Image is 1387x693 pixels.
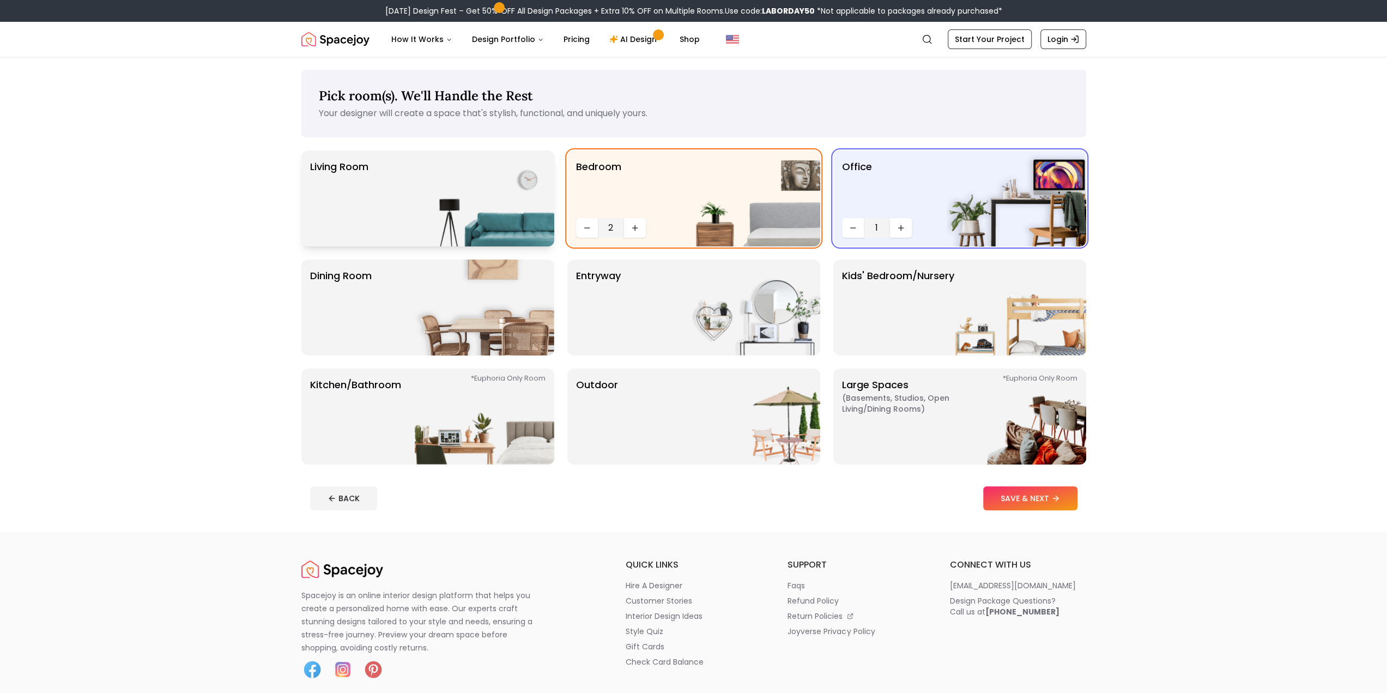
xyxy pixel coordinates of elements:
[726,33,739,46] img: United States
[626,611,702,622] p: interior design ideas
[788,595,924,606] a: refund policy
[310,486,377,510] button: BACK
[842,159,872,214] p: Office
[301,22,1086,57] nav: Global
[301,28,370,50] img: Spacejoy Logo
[947,260,1086,355] img: Kids' Bedroom/Nursery
[1040,29,1086,49] a: Login
[576,159,621,214] p: Bedroom
[671,28,708,50] a: Shop
[301,558,383,580] img: Spacejoy Logo
[626,611,762,622] a: interior design ideas
[842,268,954,347] p: Kids' Bedroom/Nursery
[681,260,820,355] img: entryway
[602,221,620,234] span: 2
[868,221,886,234] span: 1
[301,589,546,654] p: Spacejoy is an online interior design platform that helps you create a personalized home with eas...
[842,218,864,238] button: Decrease quantity
[725,5,815,16] span: Use code:
[626,580,682,591] p: hire a designer
[842,377,978,456] p: Large Spaces
[624,218,646,238] button: Increase quantity
[415,150,554,246] img: Living Room
[788,580,805,591] p: faqs
[555,28,598,50] a: Pricing
[950,580,1076,591] p: [EMAIL_ADDRESS][DOMAIN_NAME]
[983,486,1077,510] button: SAVE & NEXT
[950,558,1086,571] h6: connect with us
[626,656,704,667] p: check card balance
[463,28,553,50] button: Design Portfolio
[950,595,1086,617] a: Design Package Questions?Call us at[PHONE_NUMBER]
[383,28,708,50] nav: Main
[842,393,978,414] span: ( Basements, Studios, Open living/dining rooms )
[301,28,370,50] a: Spacejoy
[626,641,762,652] a: gift cards
[788,626,875,637] p: joyverse privacy policy
[576,218,598,238] button: Decrease quantity
[319,87,533,104] span: Pick room(s). We'll Handle the Rest
[626,580,762,591] a: hire a designer
[362,659,384,680] img: Pinterest icon
[815,5,1002,16] span: *Not applicable to packages already purchased*
[762,5,815,16] b: LABORDAY50
[788,595,839,606] p: refund policy
[890,218,912,238] button: Increase quantity
[626,626,663,637] p: style quiz
[626,626,762,637] a: style quiz
[601,28,669,50] a: AI Design
[415,369,554,465] img: Kitchen/Bathroom *Euphoria Only
[301,558,383,580] a: Spacejoy
[385,5,1002,16] div: [DATE] Design Fest – Get 50% OFF All Design Packages + Extra 10% OFF on Multiple Rooms.
[415,260,554,355] img: Dining Room
[947,150,1086,246] img: Office
[301,659,323,680] img: Facebook icon
[319,107,1069,120] p: Your designer will create a space that's stylish, functional, and uniquely yours.
[788,611,924,622] a: return policies
[788,558,924,571] h6: support
[626,595,762,606] a: customer stories
[310,268,372,347] p: Dining Room
[626,656,762,667] a: check card balance
[332,659,354,680] img: Instagram icon
[383,28,461,50] button: How It Works
[626,641,664,652] p: gift cards
[681,150,820,246] img: Bedroom
[788,626,924,637] a: joyverse privacy policy
[681,369,820,465] img: Outdoor
[985,606,1059,617] b: [PHONE_NUMBER]
[626,558,762,571] h6: quick links
[310,377,401,456] p: Kitchen/Bathroom
[950,580,1086,591] a: [EMAIL_ADDRESS][DOMAIN_NAME]
[576,377,618,456] p: Outdoor
[947,369,1086,465] img: Large Spaces *Euphoria Only
[310,159,368,238] p: Living Room
[950,595,1059,617] div: Design Package Questions? Call us at
[576,268,621,347] p: entryway
[626,595,692,606] p: customer stories
[788,611,843,622] p: return policies
[948,29,1032,49] a: Start Your Project
[788,580,924,591] a: faqs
